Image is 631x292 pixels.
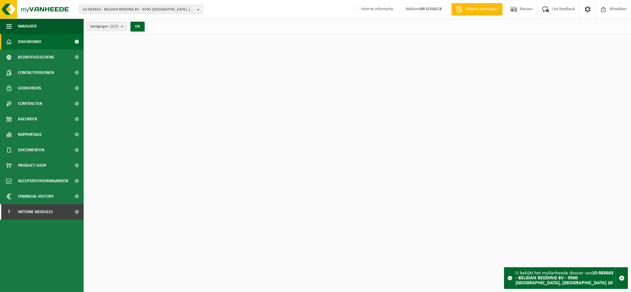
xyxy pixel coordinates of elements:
button: OK [130,22,145,32]
span: Bedrijfsgegevens [18,49,54,65]
span: Dashboard [18,34,41,49]
span: Rapportage [18,127,42,142]
label: Interne informatie [352,5,393,14]
span: I [6,204,12,220]
span: Interne modules [18,204,53,220]
strong: 10-983663 - BELGIAN BEDDING BV - 9500 [GEOGRAPHIC_DATA], [GEOGRAPHIC_DATA] 20 [515,271,613,286]
span: Navigatie [18,19,37,34]
strong: AN SCHAECK [419,7,442,11]
span: Documenten [18,142,44,158]
div: U bekijkt het myVanheede dossier van [515,268,616,289]
button: 10-983663 - BELGIAN BEDDING BV - 9500 [GEOGRAPHIC_DATA], [GEOGRAPHIC_DATA] 20 [79,5,203,14]
span: Contactpersonen [18,65,54,80]
count: (2/2) [110,24,118,28]
span: Product Shop [18,158,46,173]
span: 10-983663 - BELGIAN BEDDING BV - 9500 [GEOGRAPHIC_DATA], [GEOGRAPHIC_DATA] 20 [82,5,195,14]
span: Gebruikers [18,80,41,96]
a: Offerte aanvragen [451,3,502,15]
span: Financial History [18,189,54,204]
span: Acceptatievoorwaarden [18,173,68,189]
span: Offerte aanvragen [464,6,499,12]
span: Kalender [18,111,37,127]
span: Vestigingen [90,22,118,31]
button: Vestigingen(2/2) [87,22,127,31]
span: Contracten [18,96,42,111]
